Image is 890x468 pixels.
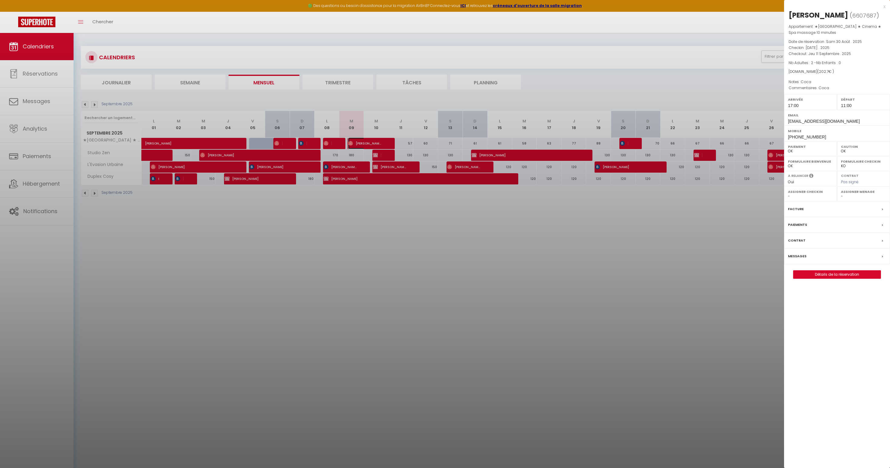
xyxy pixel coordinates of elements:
[789,24,885,36] p: Appartement :
[789,60,841,65] span: Nb Adultes : 2 -
[817,69,834,74] span: ( € )
[841,103,852,108] span: 11:00
[826,39,862,44] span: Sam 30 Août . 2025
[788,253,806,259] label: Messages
[789,51,885,57] p: Checkout :
[789,79,885,85] p: Notes :
[788,158,833,164] label: Formulaire Bienvenue
[788,96,833,102] label: Arrivée
[788,135,826,139] span: [PHONE_NUMBER]
[789,45,885,51] p: Checkin :
[841,158,886,164] label: Formulaire Checkin
[819,69,829,74] span: 202.7
[841,173,859,177] label: Contrat
[5,2,23,21] button: Ouvrir le widget de chat LiveChat
[788,112,886,118] label: Email
[788,173,808,178] label: A relancer
[788,237,806,244] label: Contrat
[793,270,881,279] button: Détails de la réservation
[852,12,876,19] span: 6607687
[841,189,886,195] label: Assigner Menage
[819,85,829,90] span: Coca
[784,3,885,10] div: x
[789,10,848,20] div: [PERSON_NAME]
[850,11,879,20] span: ( )
[789,85,885,91] p: Commentaires :
[789,39,885,45] p: Date de réservation :
[788,144,833,150] label: Paiement
[788,189,833,195] label: Assigner Checkin
[788,128,886,134] label: Mobile
[801,79,811,84] span: Coca
[789,24,881,35] span: ★[GEOGRAPHIC_DATA] ★ Cinema ★ Spa massage 10 minutes
[788,206,804,212] label: Facture
[788,222,807,228] label: Paiements
[793,271,881,278] a: Détails de la réservation
[841,96,886,102] label: Départ
[816,60,841,65] span: Nb Enfants : 0
[841,144,886,150] label: Caution
[806,45,829,50] span: [DATE] . 2025
[788,119,860,124] span: [EMAIL_ADDRESS][DOMAIN_NAME]
[789,69,885,75] div: [DOMAIN_NAME]
[808,51,851,56] span: Jeu 11 Septembre . 2025
[809,173,813,180] i: Sélectionner OUI si vous souhaiter envoyer les séquences de messages post-checkout
[788,103,799,108] span: 17:00
[841,179,859,184] span: Pas signé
